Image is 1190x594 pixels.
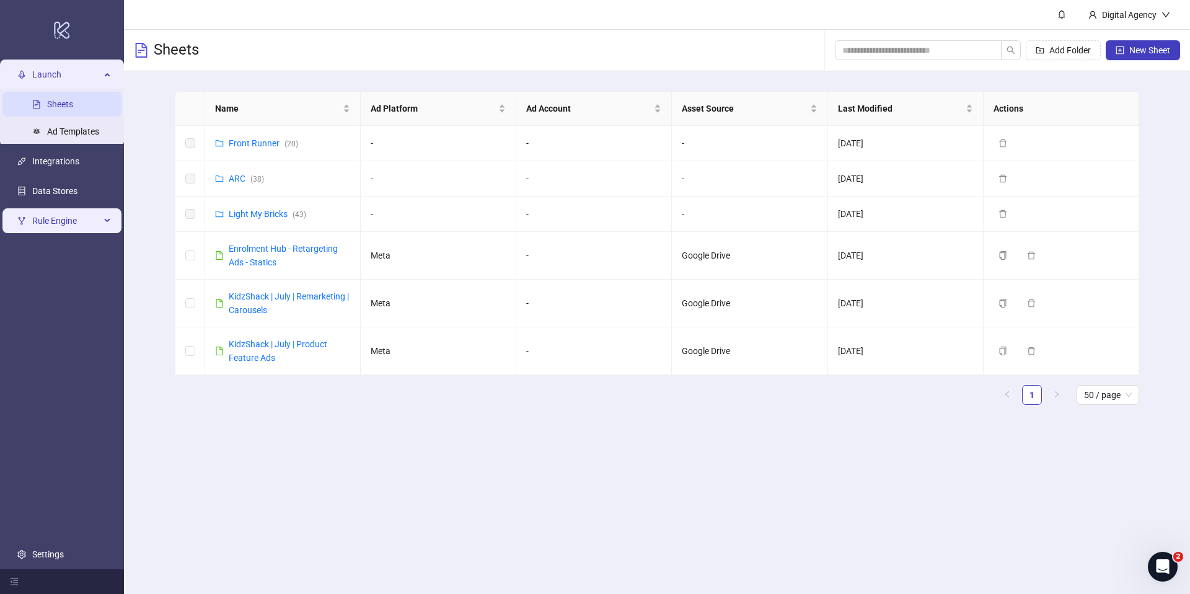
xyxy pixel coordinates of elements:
[215,251,224,260] span: file
[828,92,984,126] th: Last Modified
[1088,11,1097,19] span: user
[1003,391,1011,398] span: left
[229,339,327,363] a: KidzShack | July | Product Feature Ads
[998,210,1007,218] span: delete
[250,175,264,184] span: ( 38 )
[205,92,361,126] th: Name
[371,102,496,115] span: Ad Platform
[1148,552,1178,582] iframe: Intercom live chat
[828,232,984,280] td: [DATE]
[516,327,672,375] td: -
[17,216,26,225] span: fork
[229,209,306,219] a: Light My Bricks(43)
[984,92,1139,126] th: Actions
[1026,40,1101,60] button: Add Folder
[361,280,516,327] td: Meta
[10,577,19,586] span: menu-fold
[1161,11,1170,19] span: down
[672,327,827,375] td: Google Drive
[1022,385,1042,405] li: 1
[215,347,224,355] span: file
[361,327,516,375] td: Meta
[672,126,827,161] td: -
[828,280,984,327] td: [DATE]
[134,43,149,58] span: file-text
[997,385,1017,405] li: Previous Page
[154,40,199,60] h3: Sheets
[998,299,1007,308] span: copy
[32,549,64,559] a: Settings
[1047,385,1067,405] button: right
[1084,386,1132,404] span: 50 / page
[215,139,224,148] span: folder
[526,102,651,115] span: Ad Account
[516,126,672,161] td: -
[516,280,672,327] td: -
[361,197,516,232] td: -
[1057,10,1066,19] span: bell
[1007,46,1015,55] span: search
[229,174,264,184] a: ARC(38)
[361,161,516,197] td: -
[47,99,73,109] a: Sheets
[1173,552,1183,562] span: 2
[229,291,349,315] a: KidzShack | July | Remarketing | Carousels
[1049,45,1091,55] span: Add Folder
[47,126,99,136] a: Ad Templates
[1047,385,1067,405] li: Next Page
[828,327,984,375] td: [DATE]
[215,174,224,183] span: folder
[828,197,984,232] td: [DATE]
[998,139,1007,148] span: delete
[1027,251,1036,260] span: delete
[997,385,1017,405] button: left
[229,244,338,267] a: Enrolment Hub - Retargeting Ads - Statics
[1053,391,1060,398] span: right
[828,161,984,197] td: [DATE]
[516,232,672,280] td: -
[672,161,827,197] td: -
[672,92,827,126] th: Asset Source
[32,62,100,87] span: Launch
[1027,347,1036,355] span: delete
[998,347,1007,355] span: copy
[672,197,827,232] td: -
[516,92,672,126] th: Ad Account
[828,126,984,161] td: [DATE]
[838,102,963,115] span: Last Modified
[1077,385,1139,405] div: Page Size
[1097,8,1161,22] div: Digital Agency
[1036,46,1044,55] span: folder-add
[672,232,827,280] td: Google Drive
[17,70,26,79] span: rocket
[361,232,516,280] td: Meta
[32,156,79,166] a: Integrations
[998,251,1007,260] span: copy
[229,138,298,148] a: Front Runner(20)
[516,197,672,232] td: -
[215,299,224,308] span: file
[682,102,807,115] span: Asset Source
[215,210,224,218] span: folder
[284,140,298,148] span: ( 20 )
[361,92,516,126] th: Ad Platform
[998,174,1007,183] span: delete
[1106,40,1180,60] button: New Sheet
[293,210,306,219] span: ( 43 )
[1023,386,1041,404] a: 1
[672,280,827,327] td: Google Drive
[215,102,340,115] span: Name
[516,161,672,197] td: -
[32,208,100,233] span: Rule Engine
[32,186,77,196] a: Data Stores
[1027,299,1036,308] span: delete
[1116,46,1124,55] span: plus-square
[1129,45,1170,55] span: New Sheet
[361,126,516,161] td: -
